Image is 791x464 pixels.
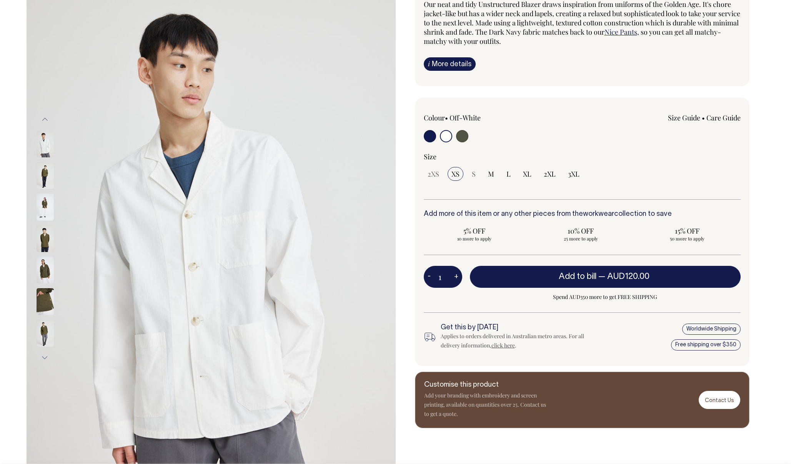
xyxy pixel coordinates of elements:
[39,111,51,128] button: Previous
[424,167,443,181] input: 2XS
[424,381,547,389] h6: Customise this product
[472,169,476,179] span: S
[428,235,522,242] span: 10 more to apply
[37,130,54,157] img: off-white
[540,167,560,181] input: 2XL
[668,113,700,122] a: Size Guide
[424,224,526,244] input: 5% OFF 10 more to apply
[559,273,596,280] span: Add to bill
[428,226,522,235] span: 5% OFF
[470,292,741,302] span: Spend AUD350 more to get FREE SHIPPING
[530,224,632,244] input: 10% OFF 25 more to apply
[428,60,430,68] span: i
[491,342,515,349] a: click here
[640,226,734,235] span: 15% OFF
[424,57,476,71] a: iMore details
[424,152,741,161] div: Size
[640,235,734,242] span: 50 more to apply
[424,269,435,285] button: -
[636,224,738,244] input: 15% OFF 50 more to apply
[699,391,740,409] a: Contact Us
[37,288,54,315] img: olive
[424,113,551,122] div: Colour
[503,167,515,181] input: L
[428,169,439,179] span: 2XS
[568,169,580,179] span: 3XL
[441,324,597,332] h6: Get this by [DATE]
[37,194,54,220] img: olive
[534,226,628,235] span: 10% OFF
[583,211,614,217] a: workwear
[37,225,54,252] img: olive
[450,113,481,122] label: Off-White
[607,273,649,280] span: AUD120.00
[468,167,480,181] input: S
[424,27,721,46] span: , so you can get all matchy-matchy with your outfits.
[424,391,547,419] p: Add your branding with embroidery and screen printing, available on quantities over 25. Contact u...
[544,169,556,179] span: 2XL
[445,113,448,122] span: •
[37,320,54,347] img: olive
[564,167,583,181] input: 3XL
[441,332,597,350] div: Applies to orders delivered in Australian metro areas. For all delivery information, .
[451,169,460,179] span: XS
[37,162,54,189] img: olive
[450,269,462,285] button: +
[523,169,531,179] span: XL
[706,113,741,122] a: Care Guide
[37,257,54,284] img: olive
[39,349,51,366] button: Next
[424,210,741,218] h6: Add more of this item or any other pieces from the collection to save
[506,169,511,179] span: L
[534,235,628,242] span: 25 more to apply
[488,169,494,179] span: M
[604,27,637,37] a: Nice Pants
[702,113,705,122] span: •
[519,167,535,181] input: XL
[484,167,498,181] input: M
[470,266,741,287] button: Add to bill —AUD120.00
[598,273,651,280] span: —
[448,167,463,181] input: XS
